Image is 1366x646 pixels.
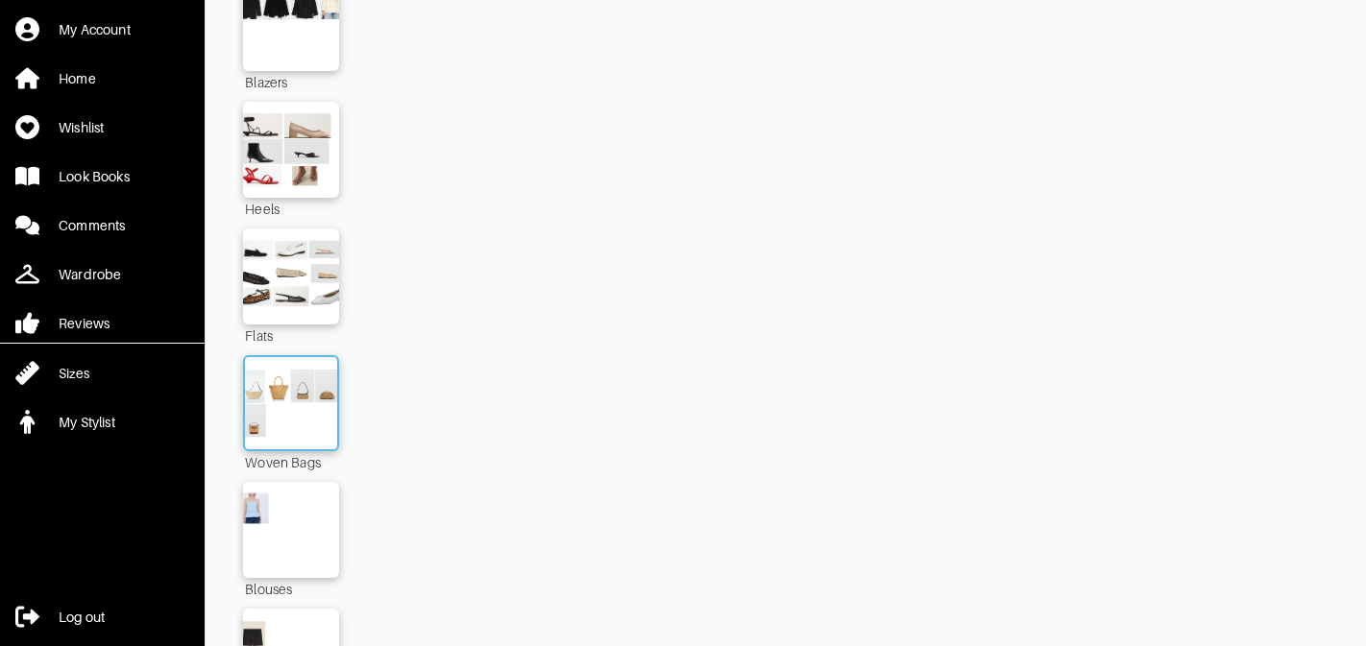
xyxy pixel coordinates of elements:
[59,314,110,333] div: Reviews
[59,265,121,284] div: Wardrobe
[59,364,89,383] div: Sizes
[236,491,346,568] img: Outfit Blouses
[243,451,339,472] div: Woven Bags
[236,238,346,315] img: Outfit Flats
[243,71,339,92] div: Blazers
[243,324,339,346] div: Flats
[243,198,339,219] div: Heels
[239,367,343,440] img: Outfit Woven Bags
[59,69,96,88] div: Home
[59,413,115,432] div: My Stylist
[59,608,105,627] div: Log out
[243,578,339,599] div: Blouses
[59,167,130,186] div: Look Books
[59,20,131,39] div: My Account
[59,118,104,137] div: Wishlist
[59,216,125,235] div: Comments
[236,111,346,188] img: Outfit Heels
